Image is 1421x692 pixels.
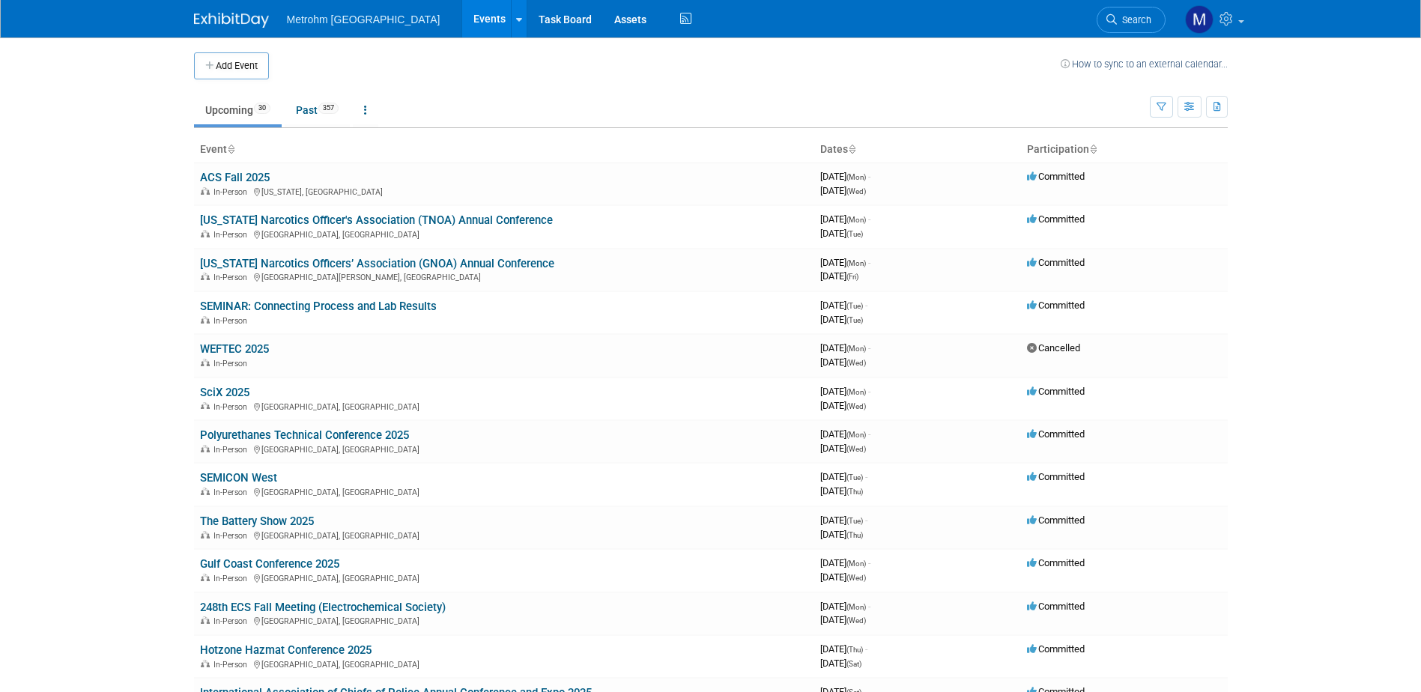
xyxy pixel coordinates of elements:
[213,273,252,282] span: In-Person
[254,103,270,114] span: 30
[200,270,808,282] div: [GEOGRAPHIC_DATA][PERSON_NAME], [GEOGRAPHIC_DATA]
[846,359,866,367] span: (Wed)
[846,616,866,625] span: (Wed)
[200,601,446,614] a: 248th ECS Fall Meeting (Electrochemical Society)
[846,431,866,439] span: (Mon)
[848,143,855,155] a: Sort by Start Date
[201,488,210,495] img: In-Person Event
[200,557,339,571] a: Gulf Coast Conference 2025
[846,302,863,310] span: (Tue)
[213,230,252,240] span: In-Person
[200,171,270,184] a: ACS Fall 2025
[285,96,350,124] a: Past357
[200,228,808,240] div: [GEOGRAPHIC_DATA], [GEOGRAPHIC_DATA]
[820,185,866,196] span: [DATE]
[846,445,866,453] span: (Wed)
[200,614,808,626] div: [GEOGRAPHIC_DATA], [GEOGRAPHIC_DATA]
[846,517,863,525] span: (Tue)
[200,515,314,528] a: The Battery Show 2025
[213,402,252,412] span: In-Person
[868,257,870,268] span: -
[1061,58,1228,70] a: How to sync to an external calendar...
[868,213,870,225] span: -
[820,300,867,311] span: [DATE]
[201,187,210,195] img: In-Person Event
[1027,171,1085,182] span: Committed
[820,485,863,497] span: [DATE]
[1027,643,1085,655] span: Committed
[820,471,867,482] span: [DATE]
[1027,257,1085,268] span: Committed
[846,345,866,353] span: (Mon)
[820,529,863,540] span: [DATE]
[846,216,866,224] span: (Mon)
[201,574,210,581] img: In-Person Event
[814,137,1021,163] th: Dates
[1027,300,1085,311] span: Committed
[194,13,269,28] img: ExhibitDay
[200,643,372,657] a: Hotzone Hazmat Conference 2025
[820,443,866,454] span: [DATE]
[846,230,863,238] span: (Tue)
[820,257,870,268] span: [DATE]
[846,259,866,267] span: (Mon)
[868,428,870,440] span: -
[1027,601,1085,612] span: Committed
[846,273,858,281] span: (Fri)
[820,557,870,568] span: [DATE]
[820,386,870,397] span: [DATE]
[213,445,252,455] span: In-Person
[200,571,808,583] div: [GEOGRAPHIC_DATA], [GEOGRAPHIC_DATA]
[820,213,870,225] span: [DATE]
[1021,137,1228,163] th: Participation
[1027,213,1085,225] span: Committed
[1027,386,1085,397] span: Committed
[213,616,252,626] span: In-Person
[846,316,863,324] span: (Tue)
[194,52,269,79] button: Add Event
[200,342,269,356] a: WEFTEC 2025
[820,342,870,353] span: [DATE]
[287,13,440,25] span: Metrohm [GEOGRAPHIC_DATA]
[200,428,409,442] a: Polyurethanes Technical Conference 2025
[820,614,866,625] span: [DATE]
[200,386,249,399] a: SciX 2025
[1117,14,1151,25] span: Search
[200,658,808,670] div: [GEOGRAPHIC_DATA], [GEOGRAPHIC_DATA]
[201,616,210,624] img: In-Person Event
[213,316,252,326] span: In-Person
[1027,428,1085,440] span: Committed
[820,270,858,282] span: [DATE]
[201,531,210,538] img: In-Person Event
[1027,471,1085,482] span: Committed
[318,103,339,114] span: 357
[201,316,210,324] img: In-Person Event
[820,571,866,583] span: [DATE]
[1027,342,1080,353] span: Cancelled
[213,488,252,497] span: In-Person
[1097,7,1166,33] a: Search
[201,660,210,667] img: In-Person Event
[201,273,210,280] img: In-Person Event
[213,359,252,368] span: In-Person
[846,173,866,181] span: (Mon)
[846,574,866,582] span: (Wed)
[820,400,866,411] span: [DATE]
[820,356,866,368] span: [DATE]
[201,402,210,410] img: In-Person Event
[846,488,863,496] span: (Thu)
[201,445,210,452] img: In-Person Event
[820,601,870,612] span: [DATE]
[194,137,814,163] th: Event
[846,187,866,195] span: (Wed)
[213,187,252,197] span: In-Person
[1185,5,1214,34] img: Michelle Simoes
[213,531,252,541] span: In-Person
[865,515,867,526] span: -
[868,557,870,568] span: -
[201,230,210,237] img: In-Person Event
[200,400,808,412] div: [GEOGRAPHIC_DATA], [GEOGRAPHIC_DATA]
[846,603,866,611] span: (Mon)
[820,228,863,239] span: [DATE]
[213,574,252,583] span: In-Person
